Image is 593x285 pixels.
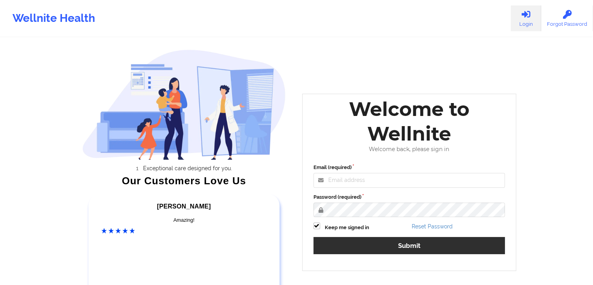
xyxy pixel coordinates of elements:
[157,203,211,210] span: [PERSON_NAME]
[325,224,369,232] label: Keep me signed in
[308,97,511,146] div: Welcome to Wellnite
[89,165,286,171] li: Exceptional care designed for you.
[313,237,505,254] button: Submit
[313,193,505,201] label: Password (required)
[511,5,541,31] a: Login
[82,49,286,160] img: wellnite-auth-hero_200.c722682e.png
[101,216,267,224] div: Amazing!
[82,177,286,185] div: Our Customers Love Us
[308,146,511,153] div: Welcome back, please sign in
[541,5,593,31] a: Forgot Password
[313,164,505,171] label: Email (required)
[412,223,453,230] a: Reset Password
[313,173,505,188] input: Email address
